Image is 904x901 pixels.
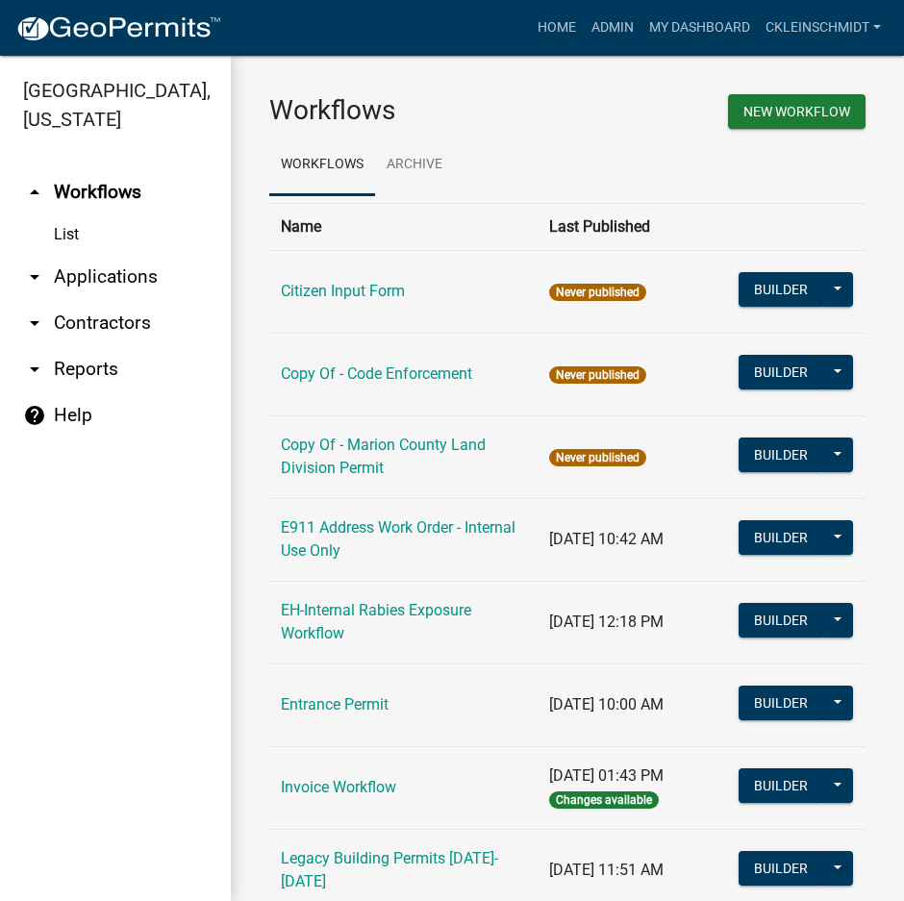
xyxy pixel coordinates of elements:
[269,94,553,127] h3: Workflows
[549,861,664,879] span: [DATE] 11:51 AM
[739,603,823,638] button: Builder
[281,282,405,300] a: Citizen Input Form
[739,768,823,803] button: Builder
[23,312,46,335] i: arrow_drop_down
[23,404,46,427] i: help
[739,520,823,555] button: Builder
[739,438,823,472] button: Builder
[641,10,758,46] a: My Dashboard
[549,449,646,466] span: Never published
[728,94,866,129] button: New Workflow
[281,778,396,796] a: Invoice Workflow
[739,272,823,307] button: Builder
[739,686,823,720] button: Builder
[281,364,472,383] a: Copy Of - Code Enforcement
[375,135,454,196] a: Archive
[281,601,471,642] a: EH-Internal Rabies Exposure Workflow
[549,366,646,384] span: Never published
[549,766,664,785] span: [DATE] 01:43 PM
[23,181,46,204] i: arrow_drop_up
[269,203,538,250] th: Name
[281,849,498,890] a: Legacy Building Permits [DATE]-[DATE]
[281,695,389,713] a: Entrance Permit
[549,530,664,548] span: [DATE] 10:42 AM
[758,10,889,46] a: ckleinschmidt
[23,265,46,288] i: arrow_drop_down
[281,518,515,560] a: E911 Address Work Order - Internal Use Only
[584,10,641,46] a: Admin
[538,203,726,250] th: Last Published
[549,613,664,631] span: [DATE] 12:18 PM
[549,284,646,301] span: Never published
[549,791,659,809] span: Changes available
[739,851,823,886] button: Builder
[281,436,486,477] a: Copy Of - Marion County Land Division Permit
[23,358,46,381] i: arrow_drop_down
[530,10,584,46] a: Home
[549,695,664,713] span: [DATE] 10:00 AM
[269,135,375,196] a: Workflows
[739,355,823,389] button: Builder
